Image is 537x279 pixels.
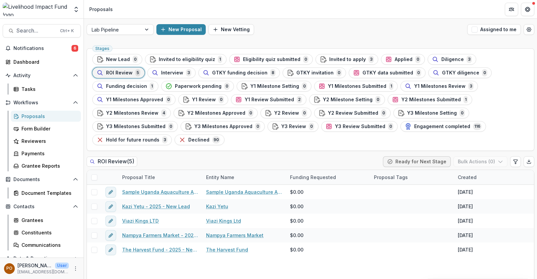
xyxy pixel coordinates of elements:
[245,97,294,103] span: Y1 Review Submitted
[381,54,425,65] button: Applied0
[202,174,238,181] div: Entity Name
[270,69,276,76] span: 8
[415,56,421,63] span: 0
[122,203,190,210] a: Kazi Yetu - 2025 - New Lead
[473,123,482,130] span: 116
[92,134,172,145] button: Hold for future rounds3
[286,170,370,184] div: Funding Requested
[133,56,138,63] span: 0
[71,45,78,52] span: 6
[323,97,373,103] span: Y2 Milestone Setting
[3,253,81,264] button: Open Data & Reporting
[87,4,115,14] nav: breadcrumb
[335,124,385,129] span: Y3 Review Submitted
[118,174,159,181] div: Proposal Title
[314,108,391,118] button: Y2 Review Submitted0
[161,70,183,76] span: Interview
[192,97,216,103] span: Y1 Review
[21,113,76,120] div: Proposals
[290,217,303,224] span: $0.00
[122,232,198,239] a: Nampya Farmers Market - 2025 - New Lead
[11,187,81,199] a: Document Templates
[296,70,334,76] span: GTKY invitation
[135,69,140,76] span: 5
[106,124,165,129] span: Y3 Milestones Submitted
[381,109,386,117] span: 0
[159,57,215,62] span: Invited to eligibility quiz
[248,109,253,117] span: 0
[11,215,81,226] a: Grantees
[3,201,81,212] button: Open Contacts
[267,121,319,132] button: Y3 Review0
[89,6,113,13] div: Proposals
[290,188,303,196] span: $0.00
[388,94,472,105] button: Y2 Milestones Submitted1
[162,136,167,144] span: 3
[459,109,465,117] span: 0
[206,232,263,239] a: Nampya Farmers Market
[375,96,381,103] span: 0
[11,227,81,238] a: Constituents
[21,189,76,197] div: Document Templates
[198,67,280,78] button: GTKY funding decision8
[407,110,457,116] span: Y3 Milestone Setting
[21,137,76,145] div: Reviewers
[87,157,137,166] h2: ROI Review ( 5 )
[95,46,109,51] span: Stages
[458,246,473,253] div: [DATE]
[315,54,378,65] button: Invited to apply3
[388,123,393,130] span: 0
[290,246,303,253] span: $0.00
[71,265,80,273] button: More
[13,73,70,78] span: Activity
[106,83,147,89] span: Funding decision
[92,121,178,132] button: Y3 Milestones Submitted0
[362,70,413,76] span: GTKY data submitted
[370,174,412,181] div: Proposal Tags
[482,69,487,76] span: 0
[13,204,70,210] span: Contacts
[510,156,521,167] button: Edit table settings
[370,170,454,184] div: Proposal Tags
[105,187,116,198] button: edit
[467,56,472,63] span: 3
[400,121,486,132] button: Engagement completed116
[274,110,299,116] span: Y2 Review
[212,136,220,144] span: 90
[463,96,468,103] span: 1
[11,111,81,122] a: Proposals
[106,137,159,143] span: Hold for future rounds
[329,57,366,62] span: Invited to apply
[71,3,81,16] button: Open entity switcher
[21,86,76,93] div: Tasks
[92,54,142,65] button: New Lead0
[206,203,228,210] a: Kazi Yetu
[458,232,473,239] div: [DATE]
[186,69,191,76] span: 3
[468,82,474,90] span: 3
[255,123,260,130] span: 0
[3,174,81,185] button: Open Documents
[336,69,342,76] span: 0
[11,135,81,147] a: Reviewers
[6,266,12,271] div: Peige Omondi
[453,156,507,167] button: Bulk Actions (0)
[393,108,469,118] button: Y3 Milestone Setting0
[369,56,374,63] span: 3
[21,241,76,248] div: Communications
[283,67,346,78] button: GTKY invitation0
[505,3,518,16] button: Partners
[458,203,473,210] div: [DATE]
[21,217,76,224] div: Grantees
[122,246,198,253] a: The Harvest Fund - 2025 - New Lead
[441,57,464,62] span: Diligence
[401,97,461,103] span: Y2 Milestones Submitted
[202,170,286,184] div: Entity Name
[11,83,81,95] a: Tasks
[3,43,81,54] button: Notifications6
[16,27,56,34] span: Search...
[321,121,398,132] button: Y3 Review Submitted0
[13,100,70,106] span: Workflows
